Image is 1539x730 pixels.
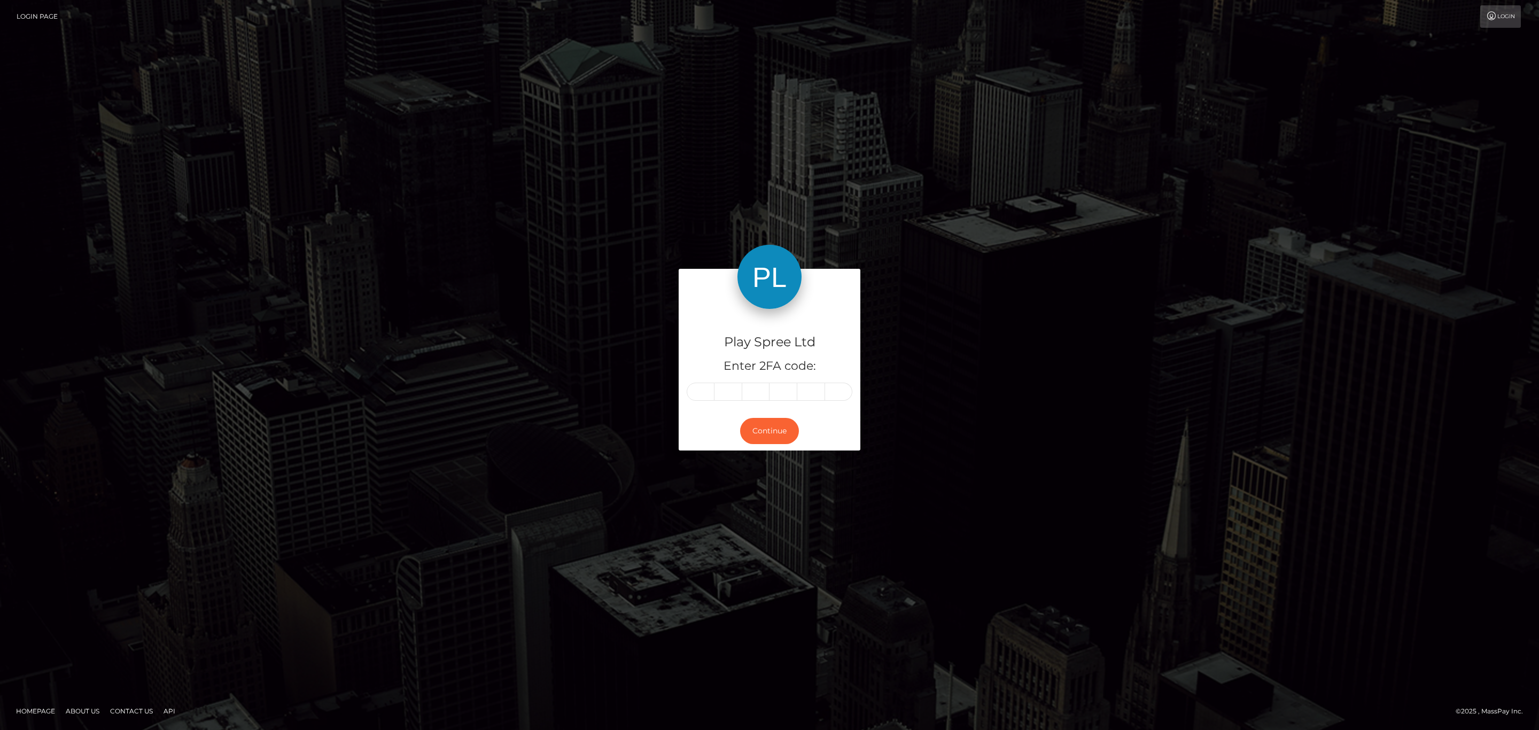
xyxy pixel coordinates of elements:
a: API [159,703,180,719]
h5: Enter 2FA code: [687,358,852,375]
a: About Us [61,703,104,719]
a: Contact Us [106,703,157,719]
button: Continue [740,418,799,444]
a: Login [1480,5,1521,28]
div: © 2025 , MassPay Inc. [1456,705,1531,717]
img: Play Spree Ltd [737,245,802,309]
a: Login Page [17,5,58,28]
h4: Play Spree Ltd [687,333,852,352]
a: Homepage [12,703,59,719]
